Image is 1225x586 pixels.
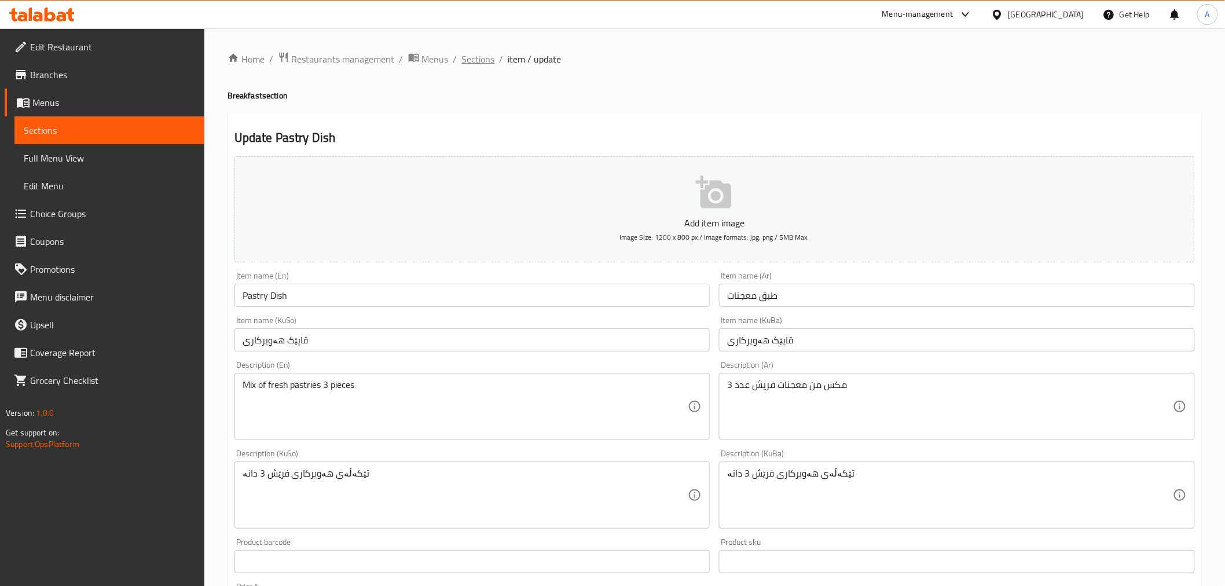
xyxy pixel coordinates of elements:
[462,52,495,66] a: Sections
[252,216,1177,230] p: Add item image
[243,468,688,523] textarea: تێکەڵەی هەویرکاری فرێش 3 دانە
[5,61,204,89] a: Branches
[30,290,195,304] span: Menu disclaimer
[32,96,195,109] span: Menus
[719,328,1195,351] input: Enter name KuBa
[453,52,457,66] li: /
[30,68,195,82] span: Branches
[727,379,1173,434] textarea: مكس من معجنات فريش عدد 3
[269,52,273,66] li: /
[24,151,195,165] span: Full Menu View
[5,367,204,394] a: Grocery Checklist
[6,405,34,420] span: Version:
[228,90,1202,101] h4: Breakfast section
[36,405,54,420] span: 1.0.0
[234,328,710,351] input: Enter name KuSo
[5,33,204,61] a: Edit Restaurant
[292,52,395,66] span: Restaurants management
[1008,8,1084,21] div: [GEOGRAPHIC_DATA]
[508,52,562,66] span: item / update
[234,550,710,573] input: Please enter product barcode
[24,179,195,193] span: Edit Menu
[5,283,204,311] a: Menu disclaimer
[30,318,195,332] span: Upsell
[5,228,204,255] a: Coupons
[882,8,953,21] div: Menu-management
[14,144,204,172] a: Full Menu View
[5,89,204,116] a: Menus
[228,52,265,66] a: Home
[6,425,59,440] span: Get support on:
[228,52,1202,67] nav: breadcrumb
[30,346,195,360] span: Coverage Report
[5,311,204,339] a: Upsell
[30,207,195,221] span: Choice Groups
[1205,8,1210,21] span: A
[30,373,195,387] span: Grocery Checklist
[243,379,688,434] textarea: Mix of fresh pastries 3 pieces
[620,230,809,244] span: Image Size: 1200 x 800 px / Image formats: jpg, png / 5MB Max.
[30,262,195,276] span: Promotions
[14,116,204,144] a: Sections
[719,284,1195,307] input: Enter name Ar
[5,255,204,283] a: Promotions
[14,172,204,200] a: Edit Menu
[234,284,710,307] input: Enter name En
[500,52,504,66] li: /
[422,52,449,66] span: Menus
[5,200,204,228] a: Choice Groups
[24,123,195,137] span: Sections
[5,339,204,367] a: Coverage Report
[399,52,404,66] li: /
[719,550,1195,573] input: Please enter product sku
[234,129,1195,146] h2: Update Pastry Dish
[727,468,1173,523] textarea: تێکەڵەی هەویرکاری فرێش 3 دانە
[408,52,449,67] a: Menus
[30,40,195,54] span: Edit Restaurant
[6,437,79,452] a: Support.OpsPlatform
[234,156,1195,262] button: Add item imageImage Size: 1200 x 800 px / Image formats: jpg, png / 5MB Max.
[30,235,195,248] span: Coupons
[278,52,395,67] a: Restaurants management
